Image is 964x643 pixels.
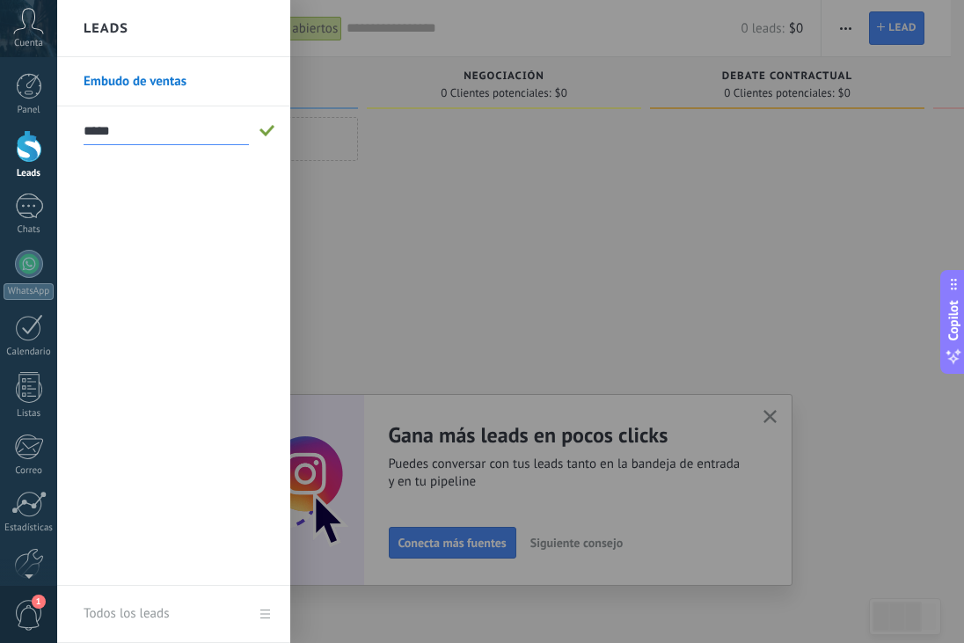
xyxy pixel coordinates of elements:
[4,465,55,477] div: Correo
[4,347,55,358] div: Calendario
[4,408,55,420] div: Listas
[945,300,962,340] span: Copilot
[4,105,55,116] div: Panel
[32,595,46,609] span: 1
[4,224,55,236] div: Chats
[4,522,55,534] div: Estadísticas
[84,57,273,106] a: Embudo de ventas
[84,589,169,639] div: Todos los leads
[4,283,54,300] div: WhatsApp
[4,168,55,179] div: Leads
[57,586,290,643] a: Todos los leads
[84,1,128,56] h2: Leads
[14,38,43,49] span: Cuenta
